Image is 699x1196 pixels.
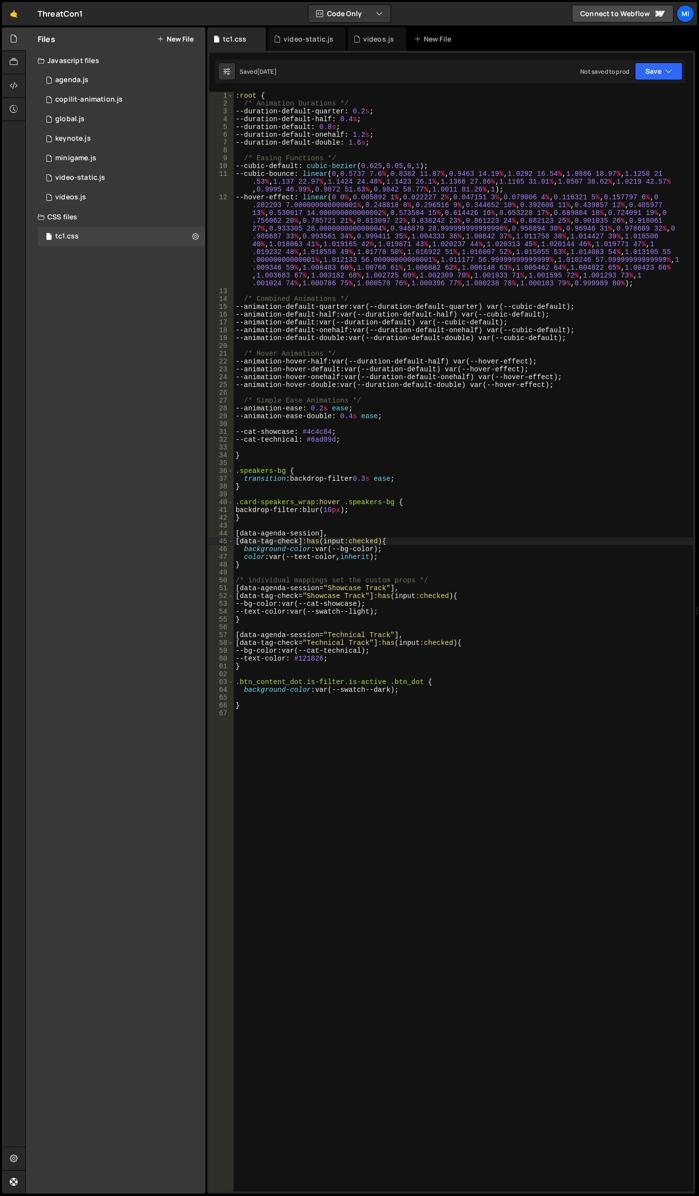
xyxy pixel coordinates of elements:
[209,154,234,162] div: 9
[209,522,234,530] div: 43
[209,428,234,436] div: 31
[209,373,234,381] div: 24
[209,350,234,358] div: 21
[38,8,83,20] div: ThreatCon1
[209,436,234,444] div: 32
[240,67,277,76] div: Saved
[209,608,234,616] div: 54
[209,389,234,397] div: 26
[209,162,234,170] div: 10
[209,545,234,553] div: 46
[209,569,234,577] div: 49
[209,616,234,623] div: 55
[209,709,234,717] div: 67
[209,334,234,342] div: 19
[209,491,234,498] div: 39
[209,303,234,311] div: 15
[38,90,205,109] div: 15062/44921.js
[38,34,55,44] h2: Files
[209,170,234,193] div: 11
[363,34,394,44] div: videos.js
[209,561,234,569] div: 48
[209,139,234,147] div: 7
[55,134,91,143] div: keynote.js
[55,173,105,182] div: video-static.js
[209,115,234,123] div: 4
[677,5,694,22] a: Mi
[209,405,234,412] div: 28
[209,358,234,365] div: 22
[209,319,234,326] div: 17
[209,131,234,139] div: 6
[157,35,194,43] button: New File
[209,600,234,608] div: 53
[26,207,205,227] div: CSS files
[209,498,234,506] div: 40
[209,506,234,514] div: 41
[38,109,205,129] div: 15062/39327.js
[55,232,79,241] div: tc1.css
[209,295,234,303] div: 14
[209,92,234,100] div: 1
[26,51,205,70] div: Javascript files
[209,397,234,405] div: 27
[572,5,674,22] a: Connect to Webflow
[223,34,246,44] div: tc1.css
[209,592,234,600] div: 52
[209,100,234,107] div: 2
[55,115,85,124] div: global.js
[209,553,234,561] div: 47
[55,76,88,85] div: agenda.js
[38,149,205,168] div: 15062/39391.js
[209,451,234,459] div: 34
[209,514,234,522] div: 42
[580,67,629,76] div: Not saved to prod
[55,193,86,202] div: videos.js
[209,678,234,686] div: 63
[209,475,234,483] div: 37
[209,670,234,678] div: 62
[209,577,234,584] div: 50
[55,154,96,163] div: minigame.js
[209,686,234,694] div: 64
[209,107,234,115] div: 3
[209,467,234,475] div: 36
[209,412,234,420] div: 29
[209,483,234,491] div: 38
[38,188,205,207] div: 15062/48046.js
[414,34,455,44] div: New File
[209,123,234,131] div: 5
[209,193,234,287] div: 12
[55,95,123,104] div: copilit-animation.js
[209,365,234,373] div: 23
[209,694,234,702] div: 65
[209,702,234,709] div: 66
[308,5,391,22] button: Code Only
[209,584,234,592] div: 51
[209,444,234,451] div: 33
[209,326,234,334] div: 18
[209,311,234,319] div: 16
[209,420,234,428] div: 30
[38,227,205,246] div: 15062/43000.css
[257,67,277,76] div: [DATE]
[209,647,234,655] div: 59
[2,2,26,25] a: 🤙
[38,168,205,188] div: 15062/48050.js
[209,631,234,639] div: 57
[38,129,205,149] div: 15062/43001.js
[209,381,234,389] div: 25
[209,639,234,647] div: 58
[209,655,234,662] div: 60
[209,623,234,631] div: 56
[38,70,205,90] div: 15062/44919.js
[209,530,234,537] div: 44
[209,287,234,295] div: 13
[209,342,234,350] div: 20
[284,34,333,44] div: video-static.js
[209,459,234,467] div: 35
[209,662,234,670] div: 61
[209,147,234,154] div: 8
[635,63,682,80] button: Save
